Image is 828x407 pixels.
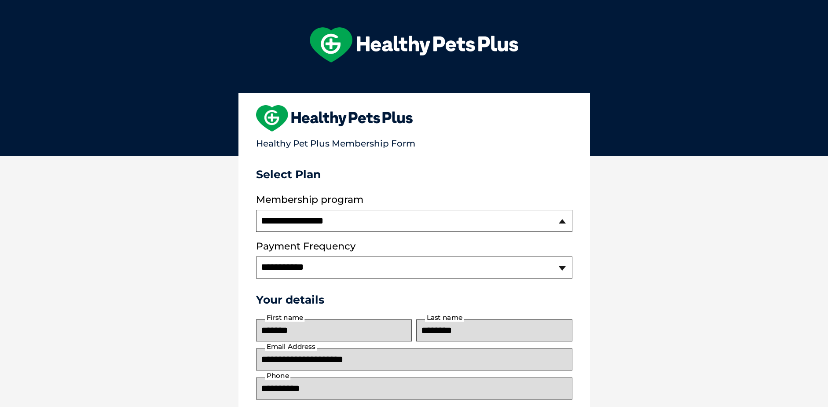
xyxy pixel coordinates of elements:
label: Last name [425,314,464,322]
label: Phone [265,372,290,380]
label: Email Address [265,343,317,351]
h3: Select Plan [256,168,572,181]
img: hpp-logo-landscape-green-white.png [310,27,518,62]
label: Membership program [256,194,572,205]
img: heart-shape-hpp-logo-large.png [256,105,413,132]
label: Payment Frequency [256,241,355,252]
h3: Your details [256,293,572,306]
p: Healthy Pet Plus Membership Form [256,134,572,149]
label: First name [265,314,304,322]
